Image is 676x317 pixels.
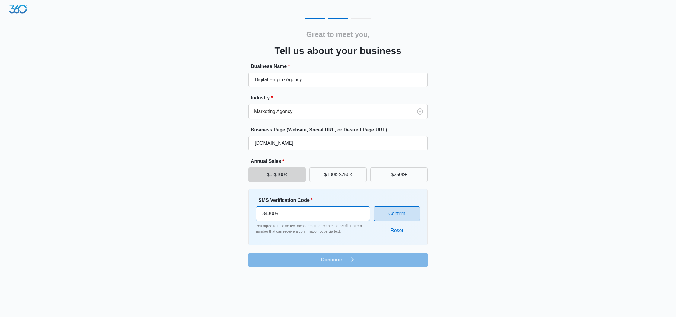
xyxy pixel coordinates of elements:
button: $250k+ [370,167,428,182]
p: You agree to receive text messages from Marketing 360®. Enter a number that can receive a confirm... [256,223,370,234]
button: $0-$100k [248,167,306,182]
label: Annual Sales [251,158,430,165]
input: e.g. janesplumbing.com [248,136,428,150]
input: e.g. Jane's Plumbing [248,73,428,87]
label: Business Page (Website, Social URL, or Desired Page URL) [251,126,430,134]
h3: Tell us about your business [275,44,402,58]
h2: Great to meet you, [306,29,370,40]
button: $100k-$250k [309,167,367,182]
label: Industry [251,94,430,102]
button: Clear [415,107,425,116]
label: SMS Verification Code [258,197,372,204]
label: Business Name [251,63,430,70]
button: Reset [384,223,409,238]
button: Confirm [374,206,420,221]
input: Enter verification code [256,206,370,221]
